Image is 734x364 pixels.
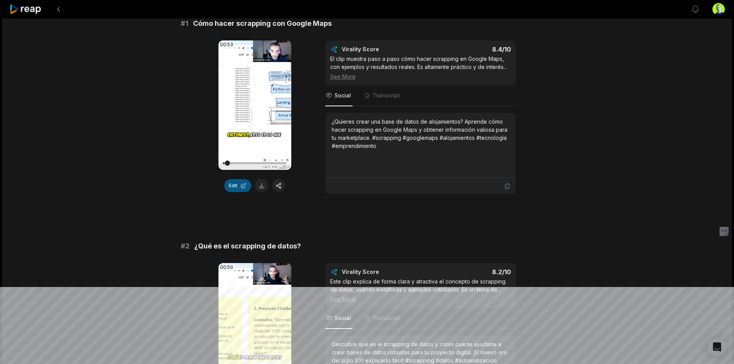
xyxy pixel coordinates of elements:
[325,86,516,106] nav: Tabs
[181,241,190,252] span: # 2
[194,241,301,252] span: ¿Qué es el scrapping de datos?
[708,338,726,356] div: Open Intercom Messenger
[330,72,511,81] div: See More
[428,45,511,53] div: 8.4 /10
[224,179,251,192] button: Edit
[218,40,291,170] video: Your browser does not support mp4 format.
[181,18,188,29] span: # 1
[193,18,332,29] span: Cómo hacer scrapping con Google Maps
[342,268,425,276] div: Virality Score
[373,92,400,99] span: Transcript
[332,117,509,150] div: ¿Quieres crear una base de datos de alojamientos? Aprende cómo hacer scrapping en Google Maps y o...
[342,45,425,53] div: Virality Score
[428,268,511,276] div: 8.2 /10
[330,55,511,81] div: El clip muestra paso a paso cómo hacer scrapping en Google Maps, con ejemplos y resultados reales...
[334,92,351,99] span: Social
[330,277,511,303] div: Este clip explica de forma clara y atractiva el concepto de scrapping de datos, usando metáforas ...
